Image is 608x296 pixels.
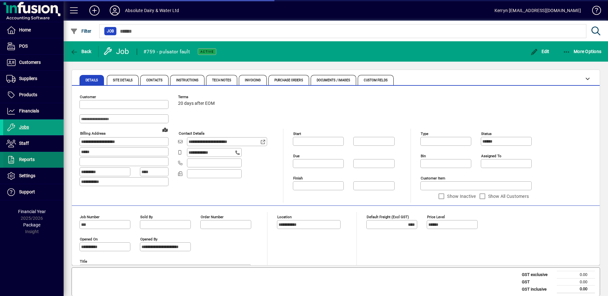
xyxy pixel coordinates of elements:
[113,79,133,82] span: Site Details
[201,215,224,219] mat-label: Order number
[494,5,581,16] div: Kerryn [EMAIL_ADDRESS][DOMAIN_NAME]
[146,79,162,82] span: Contacts
[86,79,98,82] span: Details
[70,49,92,54] span: Back
[3,152,64,168] a: Reports
[563,49,602,54] span: More Options
[364,79,387,82] span: Custom Fields
[277,215,292,219] mat-label: Location
[19,92,37,97] span: Products
[19,76,37,81] span: Suppliers
[3,103,64,119] a: Financials
[19,157,35,162] span: Reports
[140,237,157,241] mat-label: Opened by
[23,222,40,227] span: Package
[3,87,64,103] a: Products
[481,131,492,136] mat-label: Status
[274,79,303,82] span: Purchase Orders
[529,46,551,57] button: Edit
[3,184,64,200] a: Support
[70,29,92,34] span: Filter
[178,95,216,99] span: Terms
[530,49,549,54] span: Edit
[317,79,350,82] span: Documents / Images
[19,60,41,65] span: Customers
[561,46,603,57] button: More Options
[293,131,301,136] mat-label: Start
[19,141,29,146] span: Staff
[3,136,64,151] a: Staff
[105,5,125,16] button: Profile
[19,173,35,178] span: Settings
[103,46,130,57] div: Job
[587,1,600,22] a: Knowledge Base
[80,95,96,99] mat-label: Customer
[519,286,557,293] td: GST inclusive
[293,154,300,158] mat-label: Due
[293,176,303,180] mat-label: Finish
[557,271,595,279] td: 0.00
[80,259,87,264] mat-label: Title
[19,27,31,32] span: Home
[69,25,93,37] button: Filter
[160,124,170,135] a: View on map
[69,46,93,57] button: Back
[3,55,64,71] a: Customers
[421,154,426,158] mat-label: Bin
[143,47,190,57] div: #759 - pulsator fault
[427,215,445,219] mat-label: Price Level
[18,209,46,214] span: Financial Year
[367,215,409,219] mat-label: Default Freight (excl GST)
[178,101,215,106] span: 20 days after EOM
[519,278,557,286] td: GST
[557,278,595,286] td: 0.00
[64,46,99,57] app-page-header-button: Back
[3,38,64,54] a: POS
[107,28,114,34] span: Job
[19,189,35,194] span: Support
[200,50,214,54] span: Active
[421,131,428,136] mat-label: Type
[557,286,595,293] td: 0.00
[19,44,28,49] span: POS
[421,176,445,180] mat-label: Customer Item
[140,215,153,219] mat-label: Sold by
[19,124,29,130] span: Jobs
[481,154,501,158] mat-label: Assigned to
[3,168,64,184] a: Settings
[176,79,198,82] span: Instructions
[3,22,64,38] a: Home
[84,5,105,16] button: Add
[212,79,231,82] span: Tech Notes
[245,79,261,82] span: Invoicing
[80,237,98,241] mat-label: Opened On
[3,71,64,87] a: Suppliers
[80,215,100,219] mat-label: Job number
[19,108,39,113] span: Financials
[125,5,179,16] div: Absolute Dairy & Water Ltd
[519,271,557,279] td: GST exclusive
